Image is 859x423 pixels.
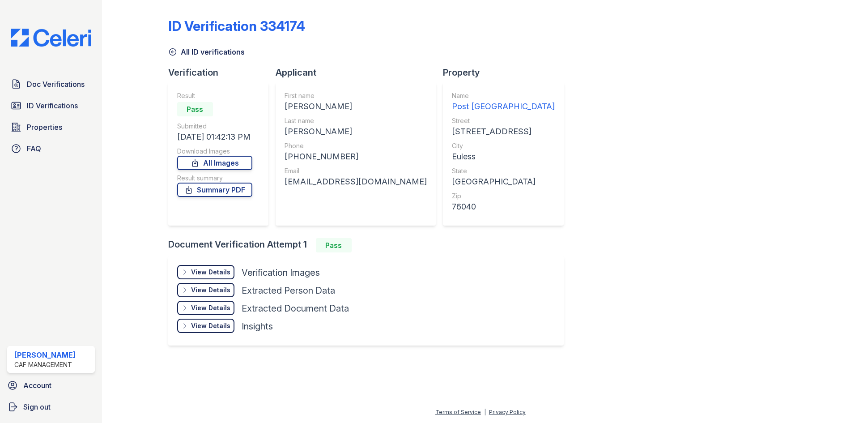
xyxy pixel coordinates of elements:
span: FAQ [27,143,41,154]
a: Doc Verifications [7,75,95,93]
div: | [484,409,486,415]
a: All Images [177,156,252,170]
span: Properties [27,122,62,132]
div: Insights [242,320,273,333]
a: Properties [7,118,95,136]
div: Email [285,167,427,175]
div: [STREET_ADDRESS] [452,125,555,138]
div: Phone [285,141,427,150]
div: Last name [285,116,427,125]
img: CE_Logo_Blue-a8612792a0a2168367f1c8372b55b34899dd931a85d93a1a3d3e32e68fde9ad4.png [4,29,98,47]
div: View Details [191,303,230,312]
div: Document Verification Attempt 1 [168,238,571,252]
div: Verification [168,66,276,79]
div: [PERSON_NAME] [14,350,76,360]
span: ID Verifications [27,100,78,111]
a: Account [4,376,98,394]
div: Property [443,66,571,79]
iframe: chat widget [821,387,850,414]
div: State [452,167,555,175]
div: View Details [191,321,230,330]
div: [EMAIL_ADDRESS][DOMAIN_NAME] [285,175,427,188]
span: Doc Verifications [27,79,85,90]
a: Terms of Service [435,409,481,415]
div: Street [452,116,555,125]
div: [GEOGRAPHIC_DATA] [452,175,555,188]
div: Result summary [177,174,252,183]
div: Euless [452,150,555,163]
div: Applicant [276,66,443,79]
div: Post [GEOGRAPHIC_DATA] [452,100,555,113]
a: Name Post [GEOGRAPHIC_DATA] [452,91,555,113]
div: ID Verification 334174 [168,18,305,34]
a: Summary PDF [177,183,252,197]
div: Download Images [177,147,252,156]
div: Pass [177,102,213,116]
div: [DATE] 01:42:13 PM [177,131,252,143]
a: All ID verifications [168,47,245,57]
div: [PHONE_NUMBER] [285,150,427,163]
div: Zip [452,192,555,201]
div: [PERSON_NAME] [285,100,427,113]
div: Verification Images [242,266,320,279]
div: Result [177,91,252,100]
div: Extracted Person Data [242,284,335,297]
div: Extracted Document Data [242,302,349,315]
div: CAF Management [14,360,76,369]
a: Privacy Policy [489,409,526,415]
div: Pass [316,238,352,252]
div: View Details [191,268,230,277]
a: FAQ [7,140,95,158]
div: Name [452,91,555,100]
div: View Details [191,286,230,295]
div: 76040 [452,201,555,213]
span: Sign out [23,402,51,412]
div: First name [285,91,427,100]
a: ID Verifications [7,97,95,115]
div: [PERSON_NAME] [285,125,427,138]
div: Submitted [177,122,252,131]
span: Account [23,380,51,391]
div: City [452,141,555,150]
a: Sign out [4,398,98,416]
